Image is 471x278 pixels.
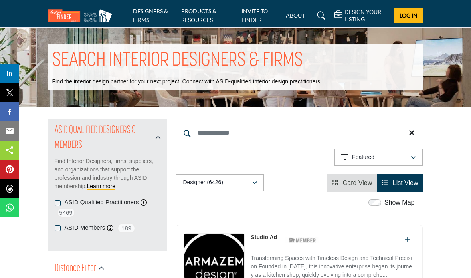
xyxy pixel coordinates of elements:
[55,123,153,153] h2: ASID QUALIFIED DESIGNERS & MEMBERS
[87,183,115,189] a: Learn more
[65,198,139,207] label: ASID Qualified Practitioners
[309,9,330,22] a: Search
[65,223,105,232] label: ASID Members
[55,200,61,206] input: ASID Qualified Practitioners checkbox
[384,198,415,207] label: Show Map
[334,8,388,23] div: DESIGN YOUR LISTING
[352,153,374,161] p: Featured
[327,174,377,192] li: Card View
[405,236,410,243] a: Add To List
[117,223,135,233] span: 189
[251,233,277,242] p: Studio Ad
[285,235,321,245] img: ASID Members Badge Icon
[377,174,423,192] li: List View
[251,234,277,240] a: Studio Ad
[181,8,216,23] a: PRODUCTS & RESOURCES
[334,149,423,166] button: Featured
[183,179,223,187] p: Designer (6426)
[400,12,418,19] span: Log In
[343,179,372,186] span: Card View
[52,78,322,86] p: Find the interior design partner for your next project. Connect with ASID-qualified interior desi...
[393,179,418,186] span: List View
[332,179,372,186] a: View Card
[286,12,305,19] a: ABOUT
[394,8,423,23] button: Log In
[55,225,61,231] input: ASID Members checkbox
[241,8,268,23] a: INVITE TO FINDER
[133,8,168,23] a: DESIGNERS & FIRMS
[52,48,303,73] h1: SEARCH INTERIOR DESIGNERS & FIRMS
[382,179,418,186] a: View List
[48,9,116,22] img: Site Logo
[55,262,96,276] h2: Distance Filter
[57,208,75,218] span: 5469
[55,157,161,191] p: Find Interior Designers, firms, suppliers, and organizations that support the profession and indu...
[344,8,388,23] h5: DESIGN YOUR LISTING
[176,123,423,143] input: Search Keyword
[176,174,264,191] button: Designer (6426)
